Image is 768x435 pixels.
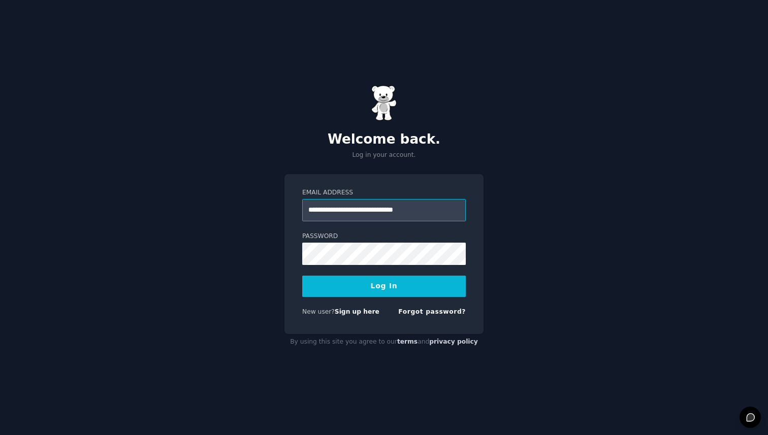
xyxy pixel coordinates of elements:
[371,85,397,121] img: Gummy Bear
[335,308,379,315] a: Sign up here
[302,232,466,241] label: Password
[398,308,466,315] a: Forgot password?
[284,334,484,350] div: By using this site you agree to our and
[284,151,484,160] p: Log in your account.
[302,188,466,197] label: Email Address
[284,131,484,148] h2: Welcome back.
[302,308,335,315] span: New user?
[429,338,478,345] a: privacy policy
[397,338,418,345] a: terms
[302,276,466,297] button: Log In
